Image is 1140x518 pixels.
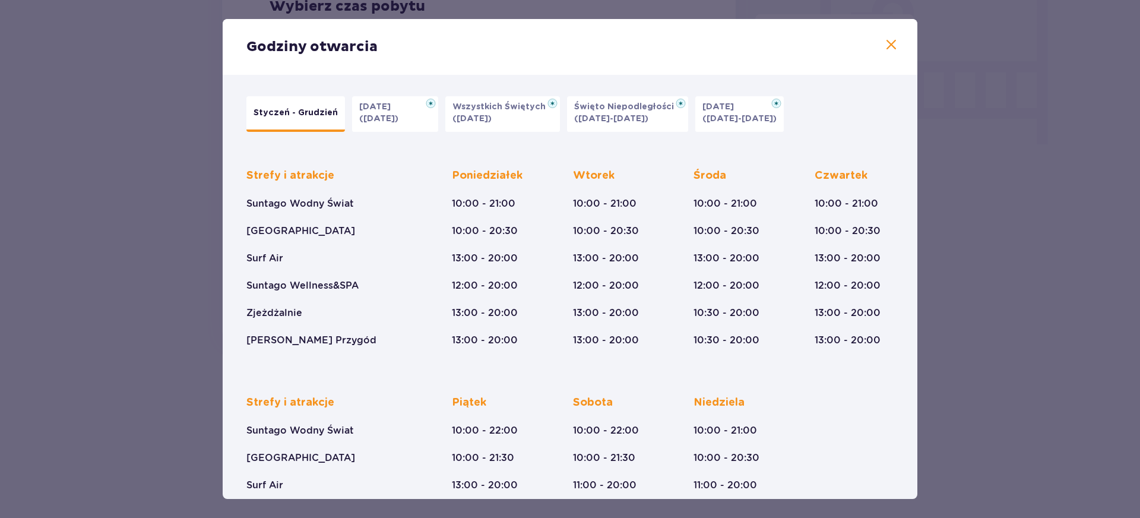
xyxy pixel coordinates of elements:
[246,479,283,492] p: Surf Air
[246,169,334,183] p: Strefy i atrakcje
[693,396,745,410] p: Niedziela
[573,479,636,492] p: 11:00 - 20:00
[246,197,354,210] p: Suntago Wodny Świat
[693,252,759,265] p: 13:00 - 20:00
[573,225,639,238] p: 10:00 - 20:30
[246,334,376,347] p: [PERSON_NAME] Przygód
[815,307,881,320] p: 13:00 - 20:00
[695,96,784,132] button: [DATE]([DATE]-[DATE])
[246,252,283,265] p: Surf Air
[815,334,881,347] p: 13:00 - 20:00
[452,225,518,238] p: 10:00 - 20:30
[815,252,881,265] p: 13:00 - 20:00
[693,279,759,292] p: 12:00 - 20:00
[573,279,639,292] p: 12:00 - 20:00
[246,279,359,292] p: Suntago Wellness&SPA
[452,169,522,183] p: Poniedziałek
[573,307,639,320] p: 13:00 - 20:00
[702,113,777,125] p: ([DATE]-[DATE])
[246,307,302,320] p: Zjeżdżalnie
[445,96,560,132] button: Wszystkich Świętych([DATE])
[702,101,741,113] p: [DATE]
[693,424,757,437] p: 10:00 - 21:00
[452,451,514,465] p: 10:00 - 21:30
[693,334,759,347] p: 10:30 - 20:00
[573,451,635,465] p: 10:00 - 21:30
[359,101,398,113] p: [DATE]
[567,96,688,132] button: Święto Niepodległości([DATE]-[DATE])
[246,96,345,132] button: Styczeń - Grudzień
[574,113,648,125] p: ([DATE]-[DATE])
[693,225,759,238] p: 10:00 - 20:30
[693,479,757,492] p: 11:00 - 20:00
[693,451,759,465] p: 10:00 - 20:30
[452,197,515,210] p: 10:00 - 21:00
[573,169,615,183] p: Wtorek
[573,197,636,210] p: 10:00 - 21:00
[693,307,759,320] p: 10:30 - 20:00
[246,225,355,238] p: [GEOGRAPHIC_DATA]
[246,38,378,56] p: Godziny otwarcia
[573,424,639,437] p: 10:00 - 22:00
[452,396,486,410] p: Piątek
[815,279,881,292] p: 12:00 - 20:00
[452,101,553,113] p: Wszystkich Świętych
[693,197,757,210] p: 10:00 - 21:00
[574,101,681,113] p: Święto Niepodległości
[693,169,726,183] p: Środa
[452,307,518,320] p: 13:00 - 20:00
[246,424,354,437] p: Suntago Wodny Świat
[452,252,518,265] p: 13:00 - 20:00
[359,113,398,125] p: ([DATE])
[246,451,355,465] p: [GEOGRAPHIC_DATA]
[246,396,334,410] p: Strefy i atrakcje
[815,197,878,210] p: 10:00 - 21:00
[452,424,518,437] p: 10:00 - 22:00
[452,113,492,125] p: ([DATE])
[452,479,518,492] p: 13:00 - 20:00
[573,334,639,347] p: 13:00 - 20:00
[573,252,639,265] p: 13:00 - 20:00
[452,334,518,347] p: 13:00 - 20:00
[815,225,881,238] p: 10:00 - 20:30
[254,107,338,119] p: Styczeń - Grudzień
[352,96,438,132] button: [DATE]([DATE])
[573,396,613,410] p: Sobota
[815,169,867,183] p: Czwartek
[452,279,518,292] p: 12:00 - 20:00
